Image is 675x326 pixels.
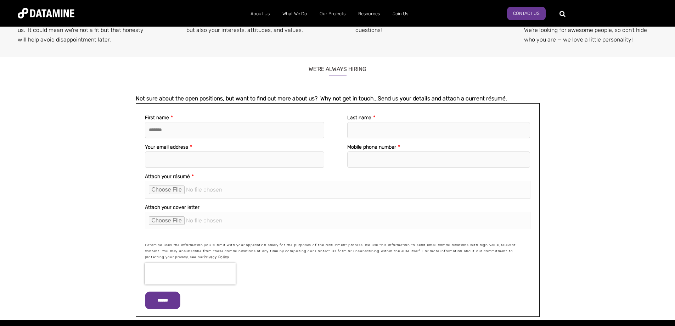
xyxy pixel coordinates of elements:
img: Datamine [18,8,74,18]
span: Last name [347,115,371,121]
a: Resources [352,5,386,23]
span: Your email address [145,144,188,150]
span: Mobile phone number [347,144,396,150]
a: About Us [244,5,276,23]
a: Our Projects [313,5,352,23]
p: Datamine uses the information you submit with your application solely for the purposes of the rec... [145,242,530,260]
h3: WE'RE ALWAYS HIRING [136,57,540,76]
iframe: reCAPTCHA [145,263,236,284]
span: First name [145,115,169,121]
a: What We Do [276,5,313,23]
span: Attach your cover letter [145,204,199,210]
span: Attach your résumé [145,173,190,179]
a: Contact Us [507,7,546,20]
span: Not sure about the open positions, but want to find out more about us? Why not get in touch...Sen... [136,95,507,102]
a: Privacy Policy [204,255,229,259]
a: Join Us [386,5,415,23]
